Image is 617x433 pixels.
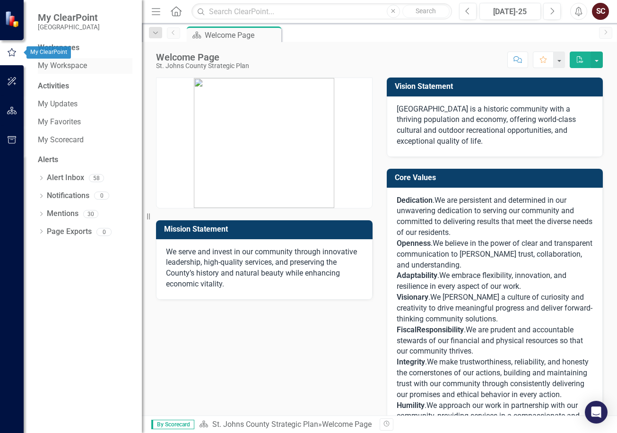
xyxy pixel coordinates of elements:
div: 0 [94,192,109,200]
input: Search ClearPoint... [191,3,452,20]
span: By Scorecard [151,420,194,429]
span: We embrace flexibility, innovation, and resilience in every aspect of our work. [397,271,566,291]
div: Open Intercom Messenger [585,401,608,424]
span: . [397,293,430,302]
strong: Humility [397,401,425,410]
span: We [PERSON_NAME] a culture of curiosity and creativity to drive meaningful progress and deliver f... [397,293,592,323]
strong: Visionary [397,293,428,302]
span: . [397,401,426,410]
div: [DATE]-25 [483,6,538,17]
div: » [199,419,373,430]
small: [GEOGRAPHIC_DATA] [38,23,100,31]
span: ity [456,325,464,334]
a: My Favorites [38,117,132,128]
button: Search [402,5,450,18]
span: Search [416,7,436,15]
span: My ClearPoint [38,12,100,23]
h3: Mission Statement [164,225,368,234]
div: 0 [96,228,112,236]
span: ness [415,239,431,248]
span: [GEOGRAPHIC_DATA] is a historic community with a thriving population and economy, offering world-... [397,104,576,146]
span: Adaptability [397,271,437,280]
div: Welcome Page [322,420,372,429]
div: Activities [38,81,132,92]
a: My Updates [38,99,132,110]
div: Welcome Page [156,52,249,62]
strong: Dedication [397,196,433,205]
div: Welcome Page [205,29,279,41]
div: St. Johns County Strategic Plan [156,62,249,69]
span: We serve and invest in our community through innovative leadership, high-quality services, and pr... [166,247,357,289]
button: [DATE]-25 [479,3,541,20]
a: Notifications [47,191,89,201]
span: Fiscal [397,325,417,334]
span: . [397,357,427,366]
span: Open [397,239,415,248]
a: Mentions [47,208,78,219]
a: Alert Inbox [47,173,84,183]
span: We believe in the power of clear and transparent communication to [PERSON_NAME] trust, collaborat... [397,239,592,269]
button: SC [592,3,609,20]
span: We are persistent and determined in our unwavering dedication to serving our community and commit... [397,196,592,237]
div: 58 [89,174,104,182]
span: . [397,196,435,205]
img: ClearPoint Strategy [5,11,21,27]
h3: Vision Statement [395,82,599,91]
span: We are prudent and accountable stewards of our financial and physical resources so that our commu... [397,325,583,356]
h3: Core Values [395,173,599,182]
a: My Workspace [38,61,132,71]
span: Responsibil [417,325,456,334]
a: St. Johns County Strategic Plan [212,420,318,429]
span: We approach our work in partnership with our community, providing services in a compassionate and... [397,401,580,432]
strong: Integrity [397,357,425,366]
a: My Scorecard [38,135,132,146]
div: Alerts [38,155,132,165]
div: Workspaces [38,43,79,53]
span: . [431,239,433,248]
img: mceclip0.png [194,78,334,208]
a: Page Exports [47,226,92,237]
span: . [464,325,466,334]
span: . [437,271,439,280]
div: 30 [83,210,98,218]
div: My ClearPoint [26,46,71,59]
span: We make trustworthiness, reliability, and honesty the cornerstones of our actions, building and m... [397,357,589,399]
